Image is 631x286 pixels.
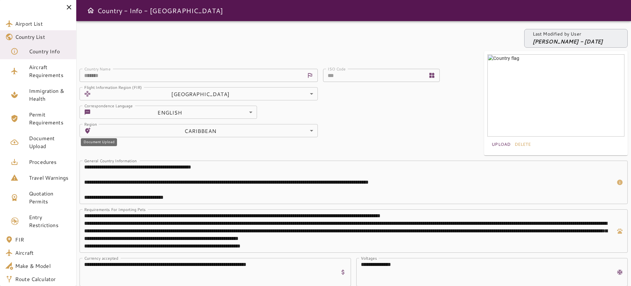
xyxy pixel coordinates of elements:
label: Correspondence Language [84,103,133,108]
span: Quotation Permits [29,190,71,205]
span: FIR [15,236,71,244]
span: Route Calculator [15,275,71,283]
label: ISO Code [328,66,346,71]
label: Requirements For Importing Pets [84,206,146,212]
span: Make & Model [15,262,71,270]
div: [GEOGRAPHIC_DATA] [93,87,318,100]
span: Country List [15,33,71,41]
label: Currency accepted [84,255,118,261]
span: Entry Restrictions [29,213,71,229]
label: Voltages [361,255,377,261]
span: Document Upload [29,134,71,150]
span: Travel Warnings [29,174,71,182]
img: Country flag [487,54,624,137]
span: Airport List [15,20,71,28]
span: Permit Requirements [29,111,71,126]
div: Document Upload [81,138,117,146]
h6: Country - Info - [GEOGRAPHIC_DATA] [97,5,223,16]
span: country/Jamaica/flag/imageFile.jpgupload [490,139,512,149]
span: Aircraft [15,249,71,257]
span: Country Info [29,47,71,55]
label: Flight Information Region (FIR) [84,84,142,90]
div: CARIBBEAN [93,124,318,137]
span: Aircraft Requirements [29,63,71,79]
button: Open drawer [84,4,97,17]
span: Immigration & Health [29,87,71,103]
span: Procedures [29,158,71,166]
label: Country Name [84,66,111,71]
img: Entry Permit Icon [11,217,19,225]
div: ENGLISH [93,106,257,119]
button: Delete [512,139,533,149]
label: General Country Information [84,158,137,163]
label: Region [84,121,97,127]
